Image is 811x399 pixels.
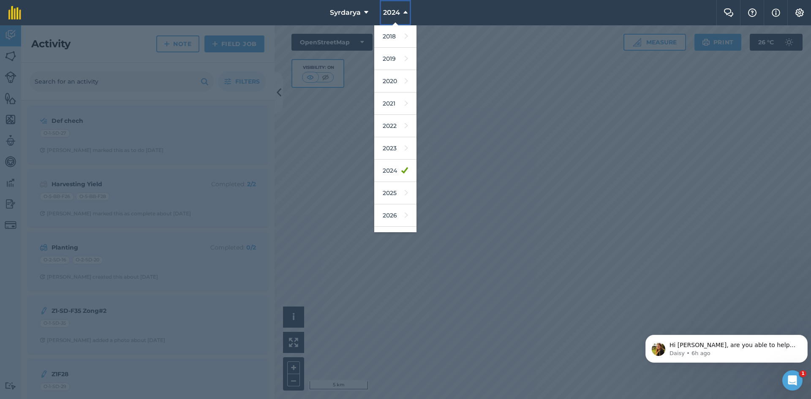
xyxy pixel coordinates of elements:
[374,25,416,48] a: 2018
[724,8,734,17] img: Two speech bubbles overlapping with the left bubble in the forefront
[374,204,416,227] a: 2026
[374,92,416,115] a: 2021
[374,115,416,137] a: 2022
[772,8,780,18] img: svg+xml;base64,PHN2ZyB4bWxucz0iaHR0cDovL3d3dy53My5vcmcvMjAwMC9zdmciIHdpZHRoPSIxNyIgaGVpZ2h0PSIxNy...
[374,70,416,92] a: 2020
[330,8,361,18] span: Syrdarya
[795,8,805,17] img: A cog icon
[800,370,806,377] span: 1
[374,182,416,204] a: 2025
[374,227,416,249] a: 2027
[374,48,416,70] a: 2019
[374,137,416,160] a: 2023
[747,8,757,17] img: A question mark icon
[374,160,416,182] a: 2024
[782,370,803,391] iframe: Intercom live chat
[642,317,811,376] iframe: Intercom notifications message
[8,6,21,19] img: fieldmargin Logo
[383,8,400,18] span: 2024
